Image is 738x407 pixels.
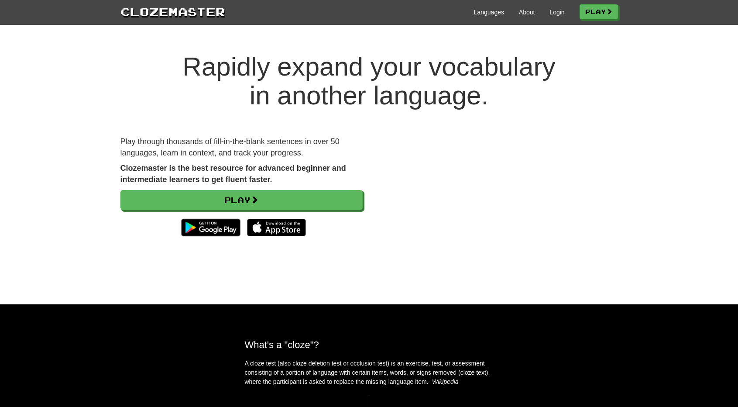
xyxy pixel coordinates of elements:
[429,378,459,385] em: - Wikipedia
[120,164,346,184] strong: Clozemaster is the best resource for advanced beginner and intermediate learners to get fluent fa...
[519,8,535,17] a: About
[177,214,244,241] img: Get it on Google Play
[247,219,306,236] img: Download_on_the_App_Store_Badge_US-UK_135x40-25178aeef6eb6b83b96f5f2d004eda3bffbb37122de64afbaef7...
[549,8,564,17] a: Login
[120,136,363,159] p: Play through thousands of fill-in-the-blank sentences in over 50 languages, learn in context, and...
[474,8,504,17] a: Languages
[245,359,494,386] p: A cloze test (also cloze deletion test or occlusion test) is an exercise, test, or assessment con...
[120,190,363,210] a: Play
[580,4,618,19] a: Play
[245,339,494,350] h2: What's a "cloze"?
[120,3,225,20] a: Clozemaster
